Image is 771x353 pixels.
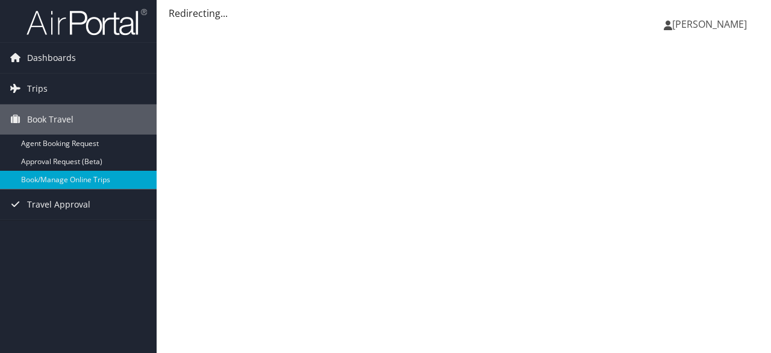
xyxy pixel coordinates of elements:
a: [PERSON_NAME] [664,6,759,42]
span: [PERSON_NAME] [672,17,747,31]
span: Travel Approval [27,189,90,220]
div: Redirecting... [169,6,759,21]
span: Trips [27,74,48,104]
span: Dashboards [27,43,76,73]
span: Book Travel [27,104,73,135]
img: airportal-logo.png [27,8,147,36]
